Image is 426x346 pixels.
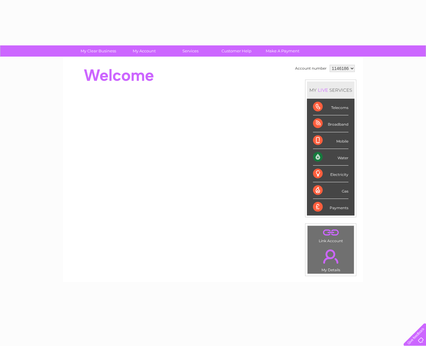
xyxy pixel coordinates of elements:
[317,87,329,93] div: LIVE
[313,199,348,215] div: Payments
[165,45,215,57] a: Services
[309,227,352,238] a: .
[313,166,348,182] div: Electricity
[294,63,328,74] td: Account number
[313,182,348,199] div: Gas
[73,45,123,57] a: My Clear Business
[119,45,169,57] a: My Account
[313,132,348,149] div: Mobile
[307,244,354,274] td: My Details
[258,45,308,57] a: Make A Payment
[211,45,261,57] a: Customer Help
[307,226,354,245] td: Link Account
[313,115,348,132] div: Broadband
[313,149,348,166] div: Water
[309,246,352,267] a: .
[307,81,354,99] div: MY SERVICES
[313,99,348,115] div: Telecoms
